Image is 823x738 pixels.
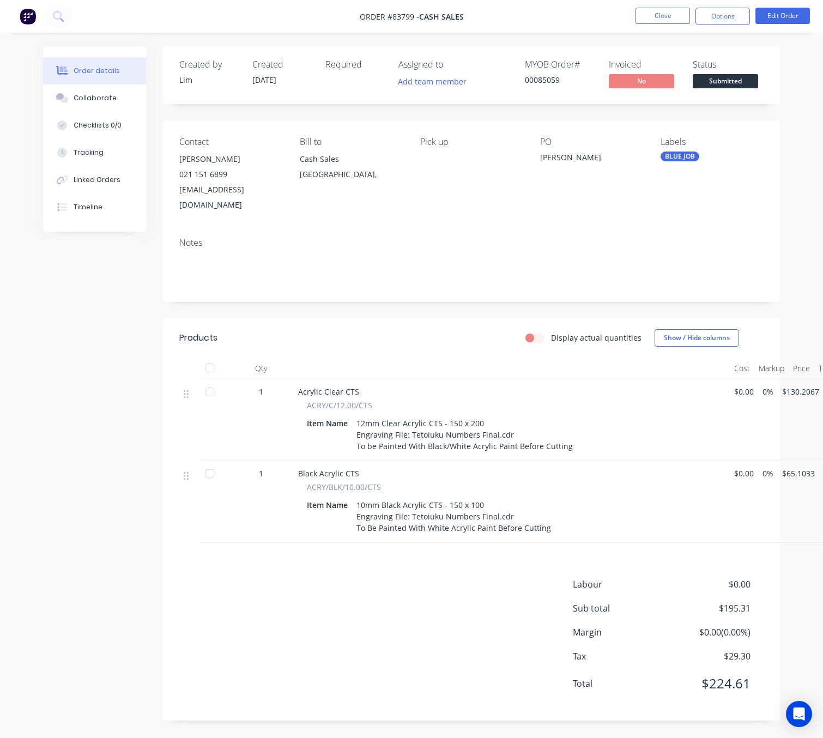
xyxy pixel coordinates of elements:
[573,578,670,591] span: Labour
[573,602,670,615] span: Sub total
[307,497,352,513] div: Item Name
[573,677,670,690] span: Total
[609,59,680,70] div: Invoiced
[74,66,120,76] div: Order details
[179,167,282,182] div: 021 151 6899
[298,468,359,479] span: Black Acrylic CTS
[179,182,282,213] div: [EMAIL_ADDRESS][DOMAIN_NAME]
[74,93,117,103] div: Collaborate
[755,8,810,24] button: Edit Order
[179,238,764,248] div: Notes
[325,59,385,70] div: Required
[734,386,754,397] span: $0.00
[179,152,282,167] div: [PERSON_NAME]
[573,650,670,663] span: Tax
[786,701,812,727] div: Open Intercom Messenger
[540,152,643,167] div: [PERSON_NAME]
[693,74,758,90] button: Submitted
[43,166,147,193] button: Linked Orders
[525,74,596,86] div: 00085059
[352,415,577,454] div: 12mm Clear Acrylic CTS - 150 x 200 Engraving File: Tetoiuku Numbers Final.cdr To be Painted With ...
[307,400,372,411] span: ACRY/C/12.00/CTS
[74,148,104,158] div: Tracking
[43,112,147,139] button: Checklists 0/0
[734,468,754,479] span: $0.00
[398,74,473,89] button: Add team member
[754,358,789,379] div: Markup
[228,358,294,379] div: Qty
[179,152,282,213] div: [PERSON_NAME]021 151 6899[EMAIL_ADDRESS][DOMAIN_NAME]
[609,74,674,88] span: No
[392,74,473,89] button: Add team member
[179,137,282,147] div: Contact
[398,59,507,70] div: Assigned to
[670,578,751,591] span: $0.00
[300,152,403,167] div: Cash Sales
[43,84,147,112] button: Collaborate
[670,650,751,663] span: $29.30
[419,11,464,22] span: Cash Sales
[661,152,699,161] div: BLUE JOB
[782,468,815,479] span: $65.1033
[636,8,690,24] button: Close
[20,8,36,25] img: Factory
[655,329,739,347] button: Show / Hide columns
[525,59,596,70] div: MYOB Order #
[693,74,758,88] span: Submitted
[573,626,670,639] span: Margin
[763,386,773,397] span: 0%
[789,358,814,379] div: Price
[298,386,359,397] span: Acrylic Clear CTS
[763,468,773,479] span: 0%
[670,626,751,639] span: $0.00 ( 0.00 %)
[259,468,263,479] span: 1
[540,137,643,147] div: PO
[74,175,120,185] div: Linked Orders
[300,152,403,186] div: Cash Sales[GEOGRAPHIC_DATA],
[43,139,147,166] button: Tracking
[352,497,555,536] div: 10mm Black Acrylic CTS - 150 x 100 Engraving File: Tetoiuku Numbers Final.cdr To Be Painted With ...
[179,331,217,344] div: Products
[661,137,764,147] div: Labels
[74,202,102,212] div: Timeline
[693,59,764,70] div: Status
[695,8,750,25] button: Options
[360,11,419,22] span: Order #83799 -
[670,602,751,615] span: $195.31
[252,75,276,85] span: [DATE]
[307,415,352,431] div: Item Name
[730,358,754,379] div: Cost
[43,57,147,84] button: Order details
[782,386,819,397] span: $130.2067
[259,386,263,397] span: 1
[670,674,751,693] span: $224.61
[179,59,239,70] div: Created by
[307,481,381,493] span: ACRY/BLK/10.00/CTS
[551,332,642,343] label: Display actual quantities
[74,120,122,130] div: Checklists 0/0
[420,137,523,147] div: Pick up
[43,193,147,221] button: Timeline
[179,74,239,86] div: Lim
[252,59,312,70] div: Created
[300,167,403,182] div: [GEOGRAPHIC_DATA],
[300,137,403,147] div: Bill to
